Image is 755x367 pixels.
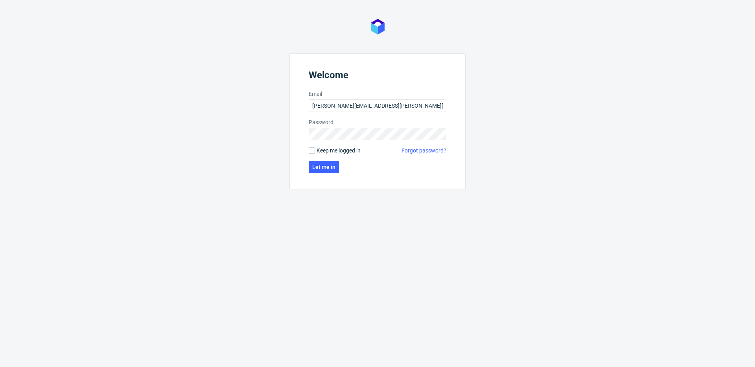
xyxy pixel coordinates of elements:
span: Let me in [312,164,335,170]
label: Email [309,90,446,98]
a: Forgot password? [401,147,446,154]
header: Welcome [309,70,446,84]
input: you@youremail.com [309,99,446,112]
span: Keep me logged in [317,147,361,154]
button: Let me in [309,161,339,173]
label: Password [309,118,446,126]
